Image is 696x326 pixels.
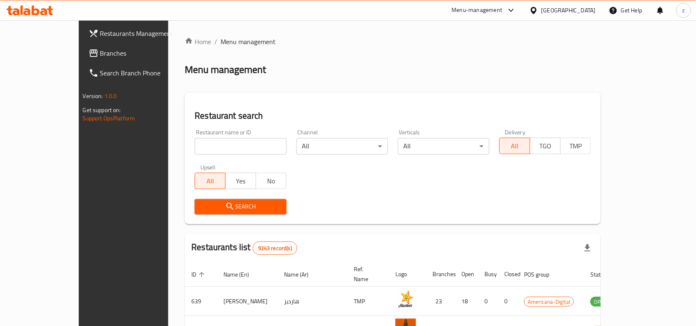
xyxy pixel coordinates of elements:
span: All [503,140,527,152]
span: Name (Ar) [284,270,319,279]
span: Search [201,202,280,212]
button: Yes [225,173,256,189]
button: TMP [560,138,591,154]
button: Search [195,199,286,214]
span: Status [590,270,617,279]
a: Support.OpsPlatform [83,113,135,124]
span: 1.0.0 [104,91,117,101]
span: Yes [229,175,253,187]
a: Search Branch Phone [82,63,195,83]
td: 0 [478,287,498,316]
td: TMP [347,287,389,316]
span: Americana-Digital [524,297,574,307]
h2: Restaurant search [195,110,591,122]
td: 639 [185,287,217,316]
div: [GEOGRAPHIC_DATA] [541,6,596,15]
button: All [499,138,530,154]
a: Branches [82,43,195,63]
span: Version: [83,91,103,101]
span: Restaurants Management [100,28,188,38]
td: 23 [426,287,455,316]
span: No [259,175,283,187]
div: Total records count [253,242,297,255]
th: Busy [478,262,498,287]
span: Search Branch Phone [100,68,188,78]
span: POS group [524,270,560,279]
span: z [682,6,685,15]
button: TGO [530,138,561,154]
div: Export file [578,238,597,258]
span: Ref. Name [354,264,379,284]
span: OPEN [590,297,611,307]
button: No [256,173,287,189]
span: Branches [100,48,188,58]
th: Closed [498,262,517,287]
a: Home [185,37,211,47]
td: [PERSON_NAME] [217,287,277,316]
div: All [296,138,388,155]
div: Menu-management [452,5,503,15]
th: Logo [389,262,426,287]
label: Upsell [200,164,216,170]
span: TGO [534,140,557,152]
nav: breadcrumb [185,37,601,47]
input: Search for restaurant name or ID.. [195,138,286,155]
span: 9243 record(s) [253,244,297,252]
span: Menu management [221,37,275,47]
div: All [398,138,489,155]
h2: Restaurants list [191,241,297,255]
th: Open [455,262,478,287]
td: 18 [455,287,478,316]
td: 0 [498,287,517,316]
span: Name (En) [223,270,260,279]
span: ID [191,270,207,279]
th: Branches [426,262,455,287]
span: Get support on: [83,105,121,115]
button: All [195,173,226,189]
li: / [214,37,217,47]
img: Hardee's [395,289,416,310]
span: All [198,175,222,187]
label: Delivery [505,129,526,135]
td: هارديز [277,287,347,316]
span: TMP [564,140,588,152]
h2: Menu management [185,63,266,76]
a: Restaurants Management [82,23,195,43]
